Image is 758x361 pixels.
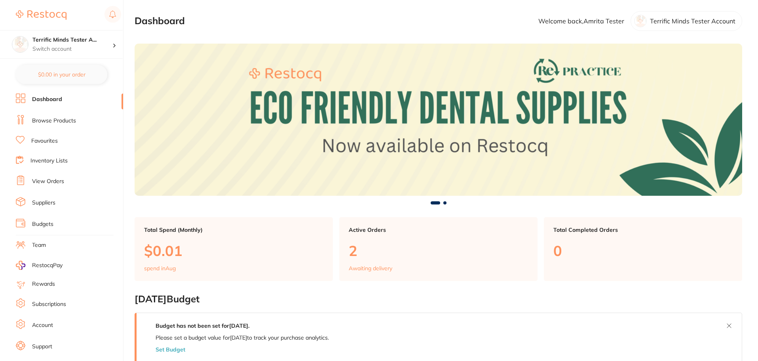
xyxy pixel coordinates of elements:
[650,17,735,25] p: Terrific Minds Tester Account
[349,227,528,233] p: Active Orders
[32,96,62,103] a: Dashboard
[32,199,55,207] a: Suppliers
[339,217,538,281] a: Active Orders2Awaiting delivery
[16,6,66,24] a: Restocq Logo
[156,322,249,329] strong: Budget has not been set for [DATE] .
[349,265,392,271] p: Awaiting delivery
[32,36,112,44] h4: Terrific Minds Tester Account
[16,261,25,270] img: RestocqPay
[30,157,68,165] a: Inventory Lists
[135,15,185,27] h2: Dashboard
[16,261,63,270] a: RestocqPay
[32,117,76,125] a: Browse Products
[144,243,323,259] p: $0.01
[32,241,46,249] a: Team
[32,300,66,308] a: Subscriptions
[32,343,52,351] a: Support
[32,178,64,185] a: View Orders
[135,217,333,281] a: Total Spend (Monthly)$0.01spend inAug
[156,346,185,353] button: Set Budget
[32,280,55,288] a: Rewards
[144,227,323,233] p: Total Spend (Monthly)
[349,243,528,259] p: 2
[32,45,112,53] p: Switch account
[553,227,733,233] p: Total Completed Orders
[31,137,58,145] a: Favourites
[32,262,63,269] span: RestocqPay
[32,220,53,228] a: Budgets
[16,65,107,84] button: $0.00 in your order
[12,36,28,52] img: Terrific Minds Tester Account
[156,334,329,341] p: Please set a budget value for [DATE] to track your purchase analytics.
[32,321,53,329] a: Account
[544,217,742,281] a: Total Completed Orders0
[135,44,742,196] img: Dashboard
[135,294,742,305] h2: [DATE] Budget
[538,17,624,25] p: Welcome back, Amrita Tester
[16,10,66,20] img: Restocq Logo
[553,243,733,259] p: 0
[144,265,176,271] p: spend in Aug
